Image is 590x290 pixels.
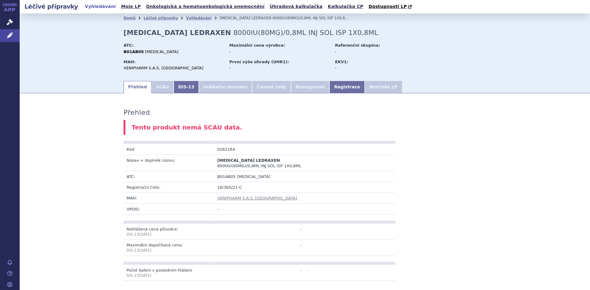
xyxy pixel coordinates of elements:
p: DIS-13 [127,232,211,237]
a: Vyhledávání [186,16,211,20]
a: DIS-13 [174,81,199,93]
span: 8000IU(80MG)/0,8ML INJ SOL ISP 1X0,8ML [233,29,378,37]
td: ATC: [124,171,214,182]
a: Přehled [124,81,151,93]
td: Registrační číslo: [124,182,214,193]
a: Registrace [329,81,364,93]
td: - [214,224,305,240]
a: Léčivé přípravky [144,16,178,20]
span: [MEDICAL_DATA] LEDRAXEN [219,16,271,20]
span: Dostupnosti LP [368,4,407,9]
a: Moje LP [119,2,143,11]
div: - [335,49,404,55]
td: 0262164 [214,144,305,155]
span: [DATE] [139,248,151,253]
a: Onkologická a hematoonkologická onemocnění [144,2,266,11]
td: Kód: [124,144,214,155]
td: Nahlášená cena původce: [124,224,214,240]
strong: EKV1: [335,60,348,64]
span: 8000IU(80MG)/0,8ML INJ SOL ISP 1X0,8ML [217,164,301,168]
div: - [335,65,404,71]
strong: B01AB05 [124,49,144,54]
div: VENIPHARM S.A.S, [GEOGRAPHIC_DATA] [124,65,223,71]
div: Tento produkt nemá SCAU data. [124,120,486,135]
strong: MAH: [124,60,136,64]
a: Kalkulačka CP [326,2,365,11]
td: 16/365/21-C [214,182,395,193]
a: Vyhledávání [83,2,118,11]
p: DIS-13 [127,273,211,278]
strong: ATC: [124,43,134,48]
a: Úhradová kalkulačka [268,2,324,11]
td: Maximální dopočítaná cena: [124,239,214,255]
span: [MEDICAL_DATA] [237,174,270,179]
div: - [229,49,329,55]
h2: Léčivé přípravky [20,2,83,11]
span: 8000IU(80MG)/0,8ML INJ SOL ISP 1X0,8ML [273,16,350,20]
span: [DATE] [139,232,151,237]
td: - [214,265,305,281]
a: VENIPHARM S.A.S, [GEOGRAPHIC_DATA] [217,196,297,200]
td: MAH: [124,193,214,203]
strong: První výše úhrady (UHR1): [229,60,289,64]
h3: Přehled [124,109,150,117]
p: DIS-13 [127,248,211,253]
span: B01AB05 [217,174,236,179]
a: Dostupnosti LP [367,2,415,11]
span: [MEDICAL_DATA] LEDRAXEN [217,158,280,163]
div: - [229,65,329,71]
td: - [214,239,305,255]
span: [DATE] [139,273,151,278]
strong: Referenční skupina: [335,43,380,48]
a: Domů [124,16,136,20]
td: Počet balení v posledním hlášení [124,265,214,281]
td: - [305,265,395,281]
strong: Maximální cena výrobce: [229,43,285,48]
td: - [214,203,395,214]
strong: [MEDICAL_DATA] LEDRAXEN [124,29,231,37]
td: VPOIS: [124,203,214,214]
td: Název + doplněk názvu: [124,155,214,171]
span: [MEDICAL_DATA] [145,49,179,54]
